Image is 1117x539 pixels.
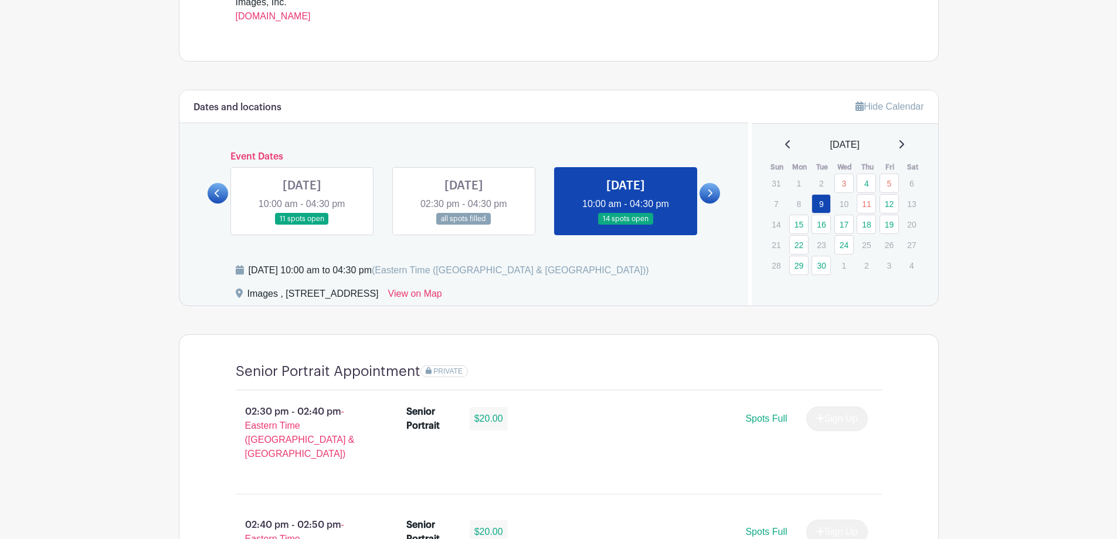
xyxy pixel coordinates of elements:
[812,236,831,254] p: 23
[834,161,857,173] th: Wed
[880,215,899,234] a: 19
[857,236,876,254] p: 25
[879,161,902,173] th: Fri
[880,194,899,213] a: 12
[789,235,809,255] a: 22
[406,405,456,433] div: Senior Portrait
[880,256,899,274] p: 3
[902,236,921,254] p: 27
[236,11,311,21] a: [DOMAIN_NAME]
[834,256,854,274] p: 1
[856,161,879,173] th: Thu
[857,256,876,274] p: 2
[789,195,809,213] p: 8
[812,256,831,275] a: 30
[902,174,921,192] p: 6
[812,194,831,213] a: 9
[193,102,281,113] h6: Dates and locations
[901,161,924,173] th: Sat
[812,215,831,234] a: 16
[745,527,787,537] span: Spots Full
[789,174,809,192] p: 1
[470,407,508,430] div: $20.00
[830,138,860,152] span: [DATE]
[766,236,786,254] p: 21
[902,256,921,274] p: 4
[766,215,786,233] p: 14
[811,161,834,173] th: Tue
[789,215,809,234] a: 15
[902,195,921,213] p: 13
[766,195,786,213] p: 7
[855,101,924,111] a: Hide Calendar
[766,256,786,274] p: 28
[834,195,854,213] p: 10
[857,194,876,213] a: 11
[245,406,355,459] span: - Eastern Time ([GEOGRAPHIC_DATA] & [GEOGRAPHIC_DATA])
[789,256,809,275] a: 29
[745,413,787,423] span: Spots Full
[766,174,786,192] p: 31
[857,215,876,234] a: 18
[236,363,420,380] h4: Senior Portrait Appointment
[880,174,899,193] a: 5
[247,287,379,306] div: Images , [STREET_ADDRESS]
[433,367,463,375] span: PRIVATE
[902,215,921,233] p: 20
[789,161,812,173] th: Mon
[766,161,789,173] th: Sun
[228,151,700,162] h6: Event Dates
[388,287,442,306] a: View on Map
[812,174,831,192] p: 2
[834,174,854,193] a: 3
[880,236,899,254] p: 26
[217,400,388,466] p: 02:30 pm - 02:40 pm
[857,174,876,193] a: 4
[834,235,854,255] a: 24
[372,265,649,275] span: (Eastern Time ([GEOGRAPHIC_DATA] & [GEOGRAPHIC_DATA]))
[249,263,649,277] div: [DATE] 10:00 am to 04:30 pm
[834,215,854,234] a: 17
